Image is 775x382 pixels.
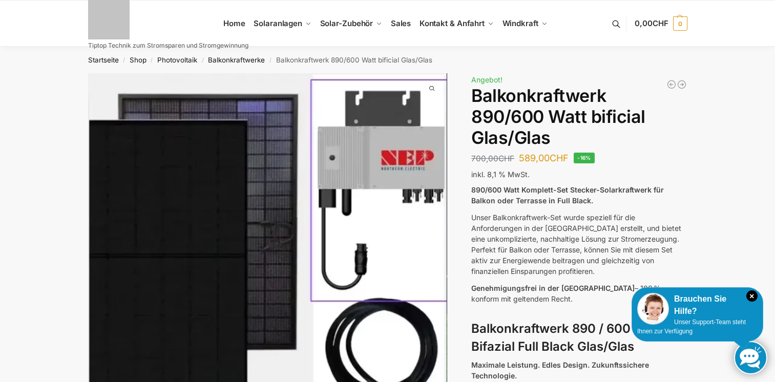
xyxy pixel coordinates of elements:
[471,284,661,303] span: – 100 % konform mit geltendem Recht.
[635,8,687,39] a: 0,00CHF 0
[471,284,635,292] span: Genehmigungsfrei in der [GEOGRAPHIC_DATA]
[471,86,687,148] h1: Balkonkraftwerk 890/600 Watt bificial Glas/Glas
[471,185,664,205] strong: 890/600 Watt Komplett-Set Stecker-Solarkraftwerk für Balkon oder Terrasse in Full Black.
[386,1,415,47] a: Sales
[637,293,669,325] img: Customer service
[673,16,687,31] span: 0
[471,212,687,277] p: Unser Balkonkraftwerk-Set wurde speziell für die Anforderungen in der [GEOGRAPHIC_DATA] erstellt,...
[254,18,302,28] span: Solaranlagen
[502,18,538,28] span: Windkraft
[249,1,316,47] a: Solaranlagen
[471,321,670,354] strong: Balkonkraftwerk 890 / 600 Watt – Bifazial Full Black Glas/Glas
[316,1,386,47] a: Solar-Zubehör
[746,290,758,302] i: Schließen
[498,1,552,47] a: Windkraft
[146,56,157,65] span: /
[88,43,248,49] p: Tiptop Technik zum Stromsparen und Stromgewinnung
[88,56,119,64] a: Startseite
[635,18,668,28] span: 0,00
[471,360,649,380] strong: Maximale Leistung. Edles Design. Zukunftssichere Technologie.
[265,56,276,65] span: /
[574,153,595,163] span: -16%
[498,154,514,163] span: CHF
[637,293,758,317] div: Brauchen Sie Hilfe?
[666,79,677,90] a: 890/600 Watt Solarkraftwerk + 2,7 KW Batteriespeicher Genehmigungsfrei
[391,18,411,28] span: Sales
[637,319,746,335] span: Unser Support-Team steht Ihnen zur Verfügung
[415,1,498,47] a: Kontakt & Anfahrt
[653,18,668,28] span: CHF
[471,75,502,84] span: Angebot!
[197,56,208,65] span: /
[677,79,687,90] a: Steckerkraftwerk 890/600 Watt, mit Ständer für Terrasse inkl. Lieferung
[119,56,130,65] span: /
[471,170,530,179] span: inkl. 8,1 % MwSt.
[208,56,265,64] a: Balkonkraftwerke
[157,56,197,64] a: Photovoltaik
[550,153,569,163] span: CHF
[420,18,485,28] span: Kontakt & Anfahrt
[130,56,146,64] a: Shop
[519,153,569,163] bdi: 589,00
[320,18,373,28] span: Solar-Zubehör
[70,47,705,73] nav: Breadcrumb
[471,154,514,163] bdi: 700,00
